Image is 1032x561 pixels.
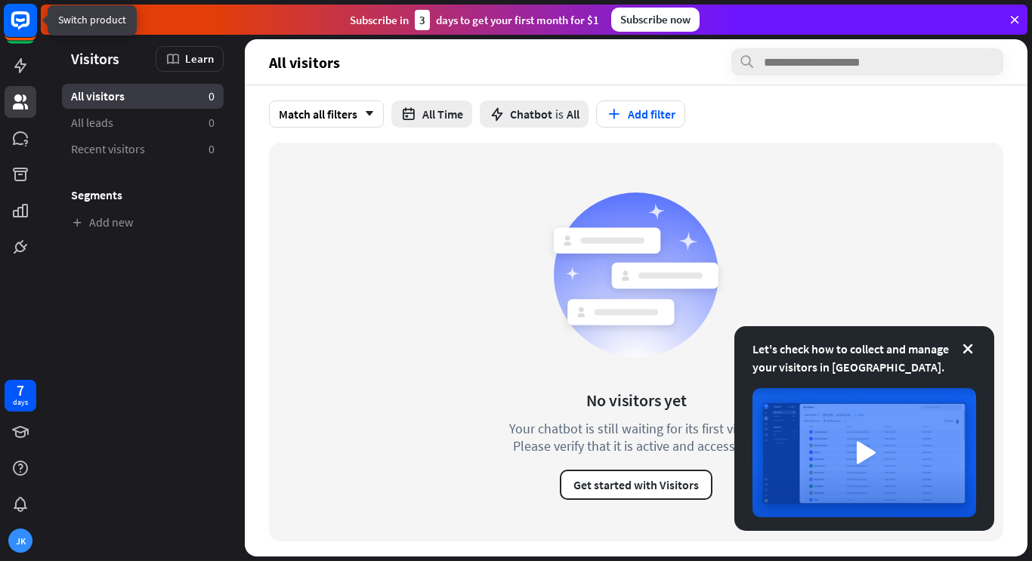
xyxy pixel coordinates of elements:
div: Subscribe in days to get your first month for $1 [350,10,599,30]
div: days [13,397,28,408]
a: All leads 0 [62,110,224,135]
div: No visitors yet [586,390,687,411]
span: All leads [71,115,113,131]
span: All visitors [71,88,125,104]
div: 7 [17,384,24,397]
div: JK [8,529,32,553]
div: Subscribe now [611,8,700,32]
div: 3 [415,10,430,30]
button: Open LiveChat chat widget [12,6,57,51]
button: Get started with Visitors [560,470,712,500]
h3: Segments [62,187,224,202]
span: Recent visitors [71,141,145,157]
span: All visitors [269,54,340,71]
a: 7 days [5,380,36,412]
a: Add new [62,210,224,235]
span: Visitors [71,50,119,67]
span: All [567,106,579,122]
div: Your chatbot is still waiting for its first visitor. Please verify that it is active and accessible. [481,420,791,455]
span: Chatbot [510,106,552,122]
aside: 0 [209,115,215,131]
i: arrow_down [357,109,374,119]
a: Recent visitors 0 [62,137,224,162]
div: Let's check how to collect and manage your visitors in [GEOGRAPHIC_DATA]. [752,340,976,376]
aside: 0 [209,88,215,104]
span: is [555,106,564,122]
button: Add filter [596,100,685,128]
aside: 0 [209,141,215,157]
span: Learn [185,51,214,66]
img: image [752,388,976,517]
button: All Time [391,100,472,128]
div: Match all filters [269,100,384,128]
